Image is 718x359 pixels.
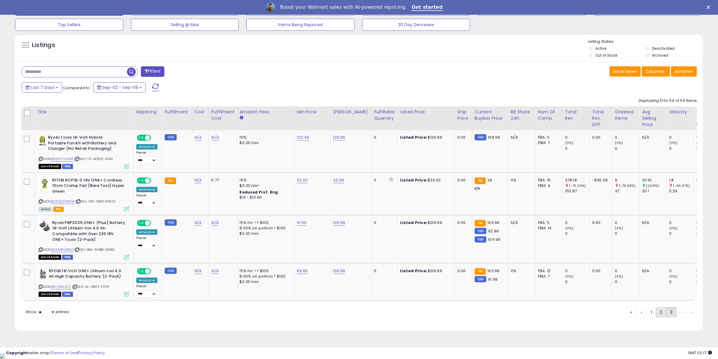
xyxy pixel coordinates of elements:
[475,178,486,184] small: FBA
[150,220,160,225] span: OFF
[22,82,62,93] button: Last 7 Days
[136,151,157,164] div: Preset:
[138,220,145,225] span: ON
[669,226,678,231] small: (0%)
[609,66,641,77] button: Save View
[615,188,639,194] div: 37
[565,274,574,279] small: (0%)
[51,199,74,204] a: B09QQLTMHM
[538,183,558,188] div: FBM: 4
[362,19,470,31] button: 30 Day Decrease
[671,66,697,77] button: Actions
[592,178,608,183] div: -835.69
[52,178,125,196] b: RYOBI RCF18-0 18V ONE+ Cordless 10cm Clamp Fan (Bare Tool) Hyper Green
[93,82,146,93] button: Sep-02 - Sep-08
[39,164,61,169] span: All listings that are currently out of stock and unavailable for purchase on Amazon
[240,225,290,231] div: 8.00% on portion > $100
[131,19,239,31] button: Selling @ Max
[565,226,574,231] small: (0%)
[696,274,705,279] small: (0%)
[240,140,290,146] div: $0.30 min
[538,109,560,121] div: Num of Comp.
[333,109,369,115] div: [PERSON_NAME]
[592,268,608,274] div: 0.00
[400,177,428,183] b: Listed Price:
[511,178,531,183] div: 0%
[565,279,590,285] div: 0
[39,220,129,259] div: ASIN:
[78,350,105,356] a: Privacy Policy
[51,247,73,252] a: B09MRLM1NS
[457,268,467,274] div: 0.00
[615,274,623,279] small: (0%)
[39,268,129,296] div: ASIN:
[538,140,558,146] div: FBM: 7
[400,268,428,274] b: Listed Price:
[246,19,355,31] button: Items Being Repriced
[488,237,500,242] span: 104.99
[565,140,574,145] small: (0%)
[400,220,428,225] b: Listed Price:
[195,177,202,183] a: N/A
[240,178,290,183] div: 15%
[150,269,160,274] span: OFF
[37,109,131,115] div: Title
[138,135,145,140] span: ON
[165,219,176,226] small: FBM
[62,292,73,297] span: FBM
[642,178,666,183] div: 30.91
[652,53,669,58] label: Archived
[669,135,694,140] div: 0
[195,268,202,274] a: N/A
[400,178,450,183] div: $33.00
[656,307,666,317] a: 2
[615,146,639,151] div: 0
[374,220,393,225] div: 0
[400,109,452,115] div: Listed Price
[652,46,675,51] label: Deactivated
[707,5,713,9] div: Close
[619,183,636,188] small: (-75.68%)
[511,109,533,121] div: BB Share 24h.
[592,109,610,128] div: Total Rev. Diff.
[211,178,232,183] div: 5.77
[565,135,590,140] div: 0
[488,134,500,140] span: 109.99
[511,268,531,274] div: 0%
[589,39,703,45] p: Listing States:
[195,220,202,226] a: N/A
[136,284,157,298] div: Preset:
[266,3,275,12] img: Profile image for Adrian
[595,53,617,58] label: Out of Stock
[240,220,290,225] div: 15% for <= $100
[297,268,308,274] a: 89.99
[615,140,623,145] small: (0%)
[592,220,608,225] div: 0.00
[75,199,115,204] span: | SKU: 9W-TB4O-M6YZ
[487,220,499,225] span: 103.99
[240,135,290,140] div: 15%
[63,85,91,91] span: Compared to:
[74,247,114,252] span: | SKU: BW-W4BB-QMXX
[400,220,450,225] div: $109.99
[412,4,443,11] a: Get started
[211,268,219,274] a: N/A
[511,220,531,225] div: N/A
[538,220,558,225] div: FBA: 5
[333,177,344,183] a: 45.99
[39,135,46,147] img: 41WXhcpR3PL._SL40_.jpg
[646,68,665,74] span: Columns
[136,278,157,283] div: Amazon AI
[51,284,71,289] a: B07J5WJF1C
[673,183,690,188] small: (-65.97%)
[136,109,160,115] div: Repricing
[136,144,157,150] div: Amazon AI
[280,4,407,10] div: Boost your Walmart sales with AI-powered repricing.
[72,284,109,289] span: | SKU: AL-QREV-FCPX
[669,188,694,194] div: 5.29
[669,268,694,274] div: 0
[138,269,145,274] span: ON
[457,109,470,121] div: Ship Price
[32,41,55,49] h5: Listings
[136,229,157,235] div: Amazon AI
